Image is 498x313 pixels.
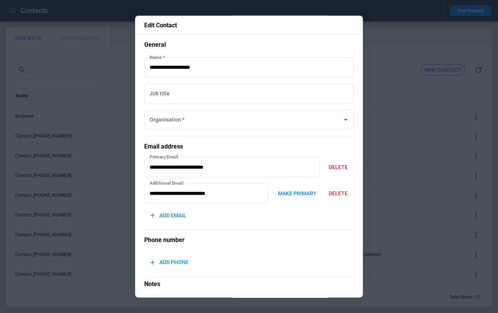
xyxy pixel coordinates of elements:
button: Open [340,115,351,125]
button: DELETE [323,159,354,175]
button: ADD EMAIL [144,207,192,224]
button: MAKE PRIMARY [271,185,323,202]
label: Primary Email [150,154,178,160]
label: Name [150,54,165,60]
label: Additional Email [150,180,183,187]
button: ADD PHONE [144,255,195,271]
p: Edit Contact [144,22,354,29]
h5: Phone number [144,236,354,244]
h5: Email address [144,142,354,151]
h5: General [144,41,354,49]
button: DELETE [323,185,354,202]
p: Notes [144,277,354,288]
